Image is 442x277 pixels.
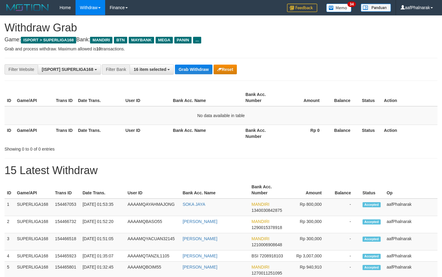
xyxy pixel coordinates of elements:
[243,125,282,142] th: Bank Acc. Number
[123,125,170,142] th: User ID
[5,89,15,106] th: ID
[156,37,173,43] span: MEGA
[347,2,356,7] span: 34
[114,37,127,43] span: BTN
[363,265,381,270] span: Accepted
[5,22,437,34] h1: Withdraw Grab
[129,37,154,43] span: MAYBANK
[125,216,180,233] td: AAAAMQBASO55
[193,37,201,43] span: ...
[15,89,53,106] th: Game/API
[331,233,360,250] td: -
[252,208,282,213] span: Copy 1340030842875 to clipboard
[53,216,80,233] td: 154466732
[80,199,125,216] td: [DATE] 01:53:35
[5,64,38,75] div: Filter Website
[382,89,437,106] th: Action
[384,233,437,250] td: aafPhalnarak
[123,89,170,106] th: User ID
[5,46,437,52] p: Grab and process withdraw. Maximum allowed is transactions.
[182,253,217,258] a: [PERSON_NAME]
[252,253,259,258] span: BSI
[5,164,437,177] h1: 15 Latest Withdraw
[287,216,331,233] td: Rp 300,000
[130,64,174,75] button: 16 item selected
[360,125,382,142] th: Status
[53,199,80,216] td: 154467053
[80,216,125,233] td: [DATE] 01:52:20
[331,199,360,216] td: -
[361,4,391,12] img: panduan.png
[360,181,384,199] th: Status
[5,233,15,250] td: 3
[384,250,437,262] td: aafPhalnarak
[5,37,437,43] h4: Game: Bank:
[382,125,437,142] th: Action
[326,4,352,12] img: Button%20Memo.svg
[282,89,329,106] th: Amount
[102,64,130,75] div: Filter Bank
[96,46,101,51] strong: 10
[287,199,331,216] td: Rp 800,000
[53,89,76,106] th: Trans ID
[252,271,282,275] span: Copy 1270011251095 to clipboard
[21,37,76,43] span: ISPORT > SUPERLIGA168
[182,202,205,207] a: SOKA JAYA
[252,219,269,224] span: MANDIRI
[384,181,437,199] th: Op
[287,233,331,250] td: Rp 300,000
[15,250,53,262] td: SUPERLIGA168
[363,202,381,207] span: Accepted
[15,199,53,216] td: SUPERLIGA168
[15,181,53,199] th: Game/API
[90,37,112,43] span: MANDIRI
[243,89,282,106] th: Bank Acc. Number
[42,67,93,72] span: [ISPORT] SUPERLIGA168
[5,144,180,152] div: Showing 0 to 0 of 0 entries
[15,125,53,142] th: Game/API
[80,181,125,199] th: Date Trans.
[134,67,166,72] span: 16 item selected
[5,216,15,233] td: 2
[363,254,381,259] span: Accepted
[5,3,50,12] img: MOTION_logo.png
[5,125,15,142] th: ID
[180,181,249,199] th: Bank Acc. Name
[76,125,123,142] th: Date Trans.
[182,265,217,269] a: [PERSON_NAME]
[5,181,15,199] th: ID
[80,233,125,250] td: [DATE] 01:51:05
[287,4,317,12] img: Feedback.jpg
[214,65,237,74] button: Reset
[174,37,192,43] span: PANIN
[287,250,331,262] td: Rp 3,007,000
[331,216,360,233] td: -
[329,89,360,106] th: Balance
[15,233,53,250] td: SUPERLIGA168
[182,219,217,224] a: [PERSON_NAME]
[252,202,269,207] span: MANDIRI
[53,250,80,262] td: 154465923
[125,250,180,262] td: AAAAMQTANZIL1105
[331,250,360,262] td: -
[363,237,381,242] span: Accepted
[329,125,360,142] th: Balance
[53,125,76,142] th: Trans ID
[170,125,243,142] th: Bank Acc. Name
[76,89,123,106] th: Date Trans.
[170,89,243,106] th: Bank Acc. Name
[384,199,437,216] td: aafPhalnarak
[80,250,125,262] td: [DATE] 01:35:07
[287,181,331,199] th: Amount
[53,233,80,250] td: 154466518
[5,106,437,125] td: No data available in table
[363,219,381,224] span: Accepted
[252,236,269,241] span: MANDIRI
[249,181,287,199] th: Bank Acc. Number
[331,181,360,199] th: Balance
[252,242,282,247] span: Copy 1210006908648 to clipboard
[38,64,101,75] button: [ISPORT] SUPERLIGA168
[260,253,283,258] span: Copy 7208918103 to clipboard
[5,199,15,216] td: 1
[252,225,282,230] span: Copy 1290015378918 to clipboard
